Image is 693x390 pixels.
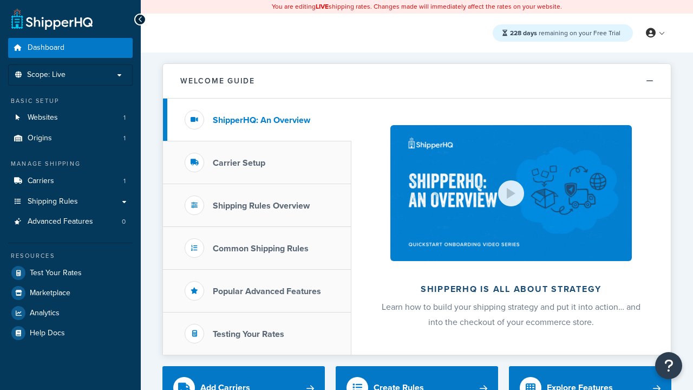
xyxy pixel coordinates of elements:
[8,108,133,128] a: Websites1
[8,192,133,212] a: Shipping Rules
[316,2,329,11] b: LIVE
[390,125,632,261] img: ShipperHQ is all about strategy
[8,212,133,232] li: Advanced Features
[8,303,133,323] a: Analytics
[213,201,310,211] h3: Shipping Rules Overview
[213,329,284,339] h3: Testing Your Rates
[8,108,133,128] li: Websites
[123,113,126,122] span: 1
[30,329,65,338] span: Help Docs
[8,171,133,191] a: Carriers1
[28,197,78,206] span: Shipping Rules
[163,64,671,99] button: Welcome Guide
[8,38,133,58] a: Dashboard
[8,212,133,232] a: Advanced Features0
[8,323,133,343] a: Help Docs
[27,70,66,80] span: Scope: Live
[8,251,133,261] div: Resources
[8,171,133,191] li: Carriers
[510,28,537,38] strong: 228 days
[380,284,642,294] h2: ShipperHQ is all about strategy
[30,269,82,278] span: Test Your Rates
[123,134,126,143] span: 1
[510,28,620,38] span: remaining on your Free Trial
[28,177,54,186] span: Carriers
[30,289,70,298] span: Marketplace
[8,128,133,148] a: Origins1
[28,134,52,143] span: Origins
[28,43,64,53] span: Dashboard
[655,352,682,379] button: Open Resource Center
[28,113,58,122] span: Websites
[28,217,93,226] span: Advanced Features
[123,177,126,186] span: 1
[180,77,255,85] h2: Welcome Guide
[8,159,133,168] div: Manage Shipping
[8,96,133,106] div: Basic Setup
[213,115,310,125] h3: ShipperHQ: An Overview
[8,263,133,283] a: Test Your Rates
[213,287,321,296] h3: Popular Advanced Features
[8,283,133,303] a: Marketplace
[8,128,133,148] li: Origins
[213,158,265,168] h3: Carrier Setup
[30,309,60,318] span: Analytics
[382,301,640,328] span: Learn how to build your shipping strategy and put it into action… and into the checkout of your e...
[213,244,309,253] h3: Common Shipping Rules
[122,217,126,226] span: 0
